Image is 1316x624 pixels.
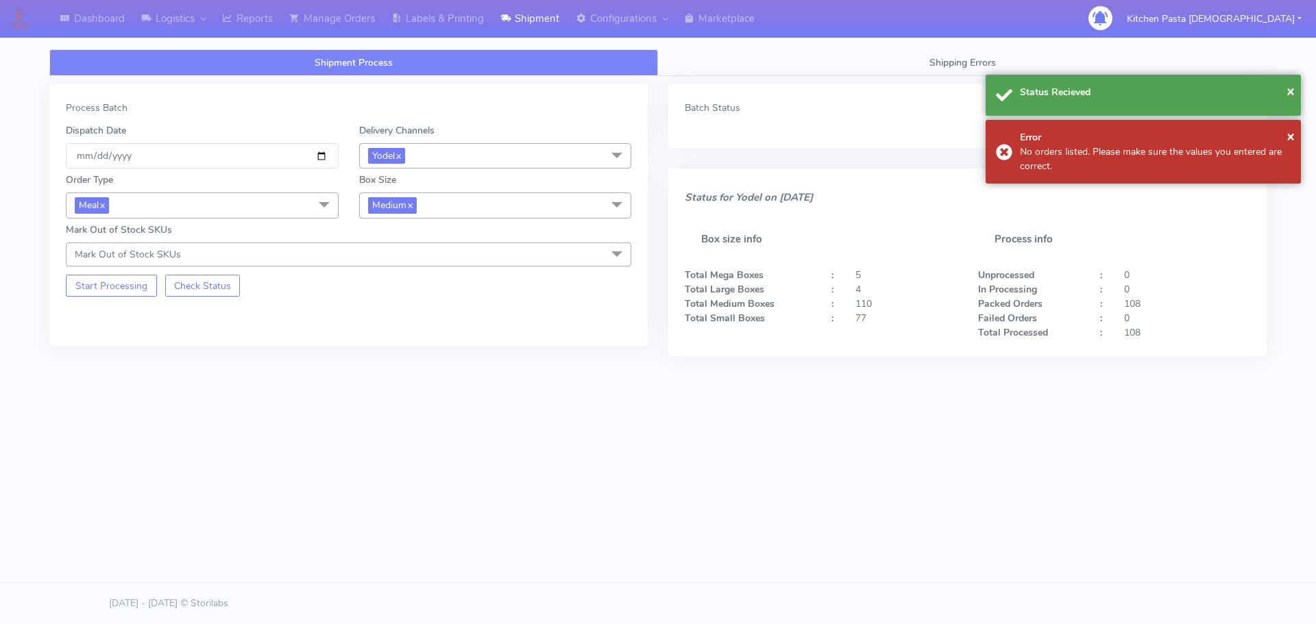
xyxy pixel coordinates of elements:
[315,56,393,69] span: Shipment Process
[1114,282,1260,297] div: 0
[1100,326,1102,339] strong: :
[406,197,413,212] a: x
[978,297,1043,310] strong: Packed Orders
[49,49,1267,76] ul: Tabs
[685,101,1250,115] div: Batch Status
[1114,297,1260,311] div: 108
[368,148,405,164] span: Yodel
[1020,130,1291,145] div: Error
[66,275,157,297] button: Start Processing
[685,190,813,204] i: Status for Yodel on [DATE]
[1100,269,1102,282] strong: :
[978,326,1048,339] strong: Total Processed
[685,297,775,310] strong: Total Medium Boxes
[929,56,996,69] span: Shipping Errors
[845,268,967,282] div: 5
[685,269,764,282] strong: Total Mega Boxes
[845,282,967,297] div: 4
[1287,127,1295,145] span: ×
[1020,145,1291,173] div: No orders listed. Please make sure the values you entered are correct.
[1117,5,1312,33] button: Kitchen Pasta [DEMOGRAPHIC_DATA]
[66,123,126,138] label: Dispatch Date
[1114,325,1260,340] div: 108
[75,197,109,213] span: Meal
[66,223,172,237] label: Mark Out of Stock SKUs
[99,197,105,212] a: x
[1100,312,1102,325] strong: :
[978,283,1037,296] strong: In Processing
[845,311,967,325] div: 77
[978,217,1251,262] h5: Process info
[165,275,241,297] button: Check Status
[685,312,765,325] strong: Total Small Boxes
[831,283,833,296] strong: :
[831,312,833,325] strong: :
[66,101,631,115] div: Process Batch
[66,173,113,187] label: Order Type
[395,148,401,162] a: x
[685,217,958,262] h5: Box size info
[1287,81,1295,101] button: Close
[1100,283,1102,296] strong: :
[1114,311,1260,325] div: 0
[978,312,1037,325] strong: Failed Orders
[1114,268,1260,282] div: 0
[359,123,435,138] label: Delivery Channels
[831,269,833,282] strong: :
[1020,85,1291,99] div: Status Recieved
[359,173,396,187] label: Box Size
[1100,297,1102,310] strong: :
[1287,82,1295,100] span: ×
[845,297,967,311] div: 110
[1287,126,1295,147] button: Close
[75,248,181,261] span: Mark Out of Stock SKUs
[978,269,1034,282] strong: Unprocessed
[831,297,833,310] strong: :
[368,197,417,213] span: Medium
[685,283,764,296] strong: Total Large Boxes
